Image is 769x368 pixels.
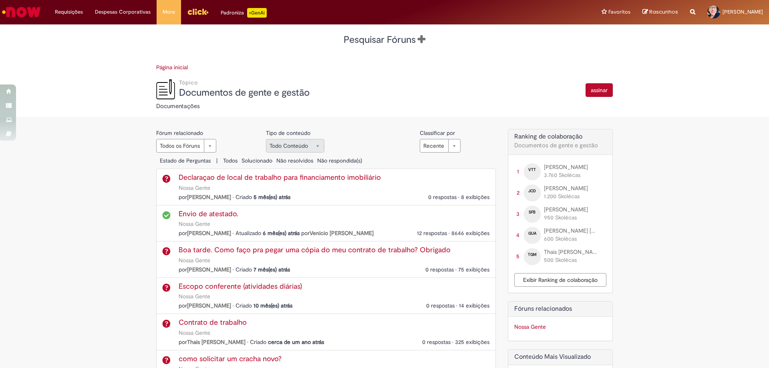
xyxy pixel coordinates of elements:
[544,185,588,192] span: Julio Cesar Dos Santos perfil
[236,193,252,201] span: Criado
[649,8,678,16] span: Rascunhos
[233,266,234,273] span: •
[529,209,535,215] span: SFB
[156,157,211,164] span: Estado de Perguntas
[524,167,541,175] a: Vinicius Thomaz Teixeira perfil
[426,302,455,309] span: 0 respostas
[514,305,572,313] span: Fóruns relacionados
[225,34,544,55] div: Pesquisar Fóruns
[179,266,231,273] span: por
[236,302,252,309] span: Criado
[528,167,536,172] span: VTT
[156,139,216,153] a: Todos os Fóruns
[586,83,613,97] button: assinar Documentos de gente e gestão
[458,193,459,201] span: •
[233,302,234,309] span: •
[544,163,604,171] a: Vinicius Thomaz Teixeira perfil
[179,173,381,182] a: Question : Declaraçao de local de trabalho para financiamento imobiliário
[524,252,541,259] a: Thais Gomes Maurin perfil
[544,214,604,222] div: 950 Skolécas
[95,8,151,16] span: Despesas Corporativas
[544,235,604,243] div: 600 Skolécas
[524,210,541,217] a: Severino Ferreira Bondade perfil
[156,88,500,98] h3: Documentos de gente e gestão
[238,157,272,164] a: Solucionado
[544,185,604,193] a: Julio Cesar Dos Santos perfil
[179,193,231,201] span: por
[544,163,588,171] span: Vinicius Thomaz Teixeira perfil
[268,338,324,346] span: cerca de um ano atrás
[236,229,261,237] span: Atualizado
[157,205,495,242] li: Envio de atestado. em Nossa Gente por Vinicius Thomaz Teixeira
[461,193,489,201] span: 8 exibições
[523,276,598,284] span: Exibir Ranking de colaboração
[254,302,292,309] span: 10 mês(es) atrás
[233,193,234,201] span: •
[514,273,607,287] button: Exibir Ranking de colaboração
[179,245,451,255] a: Question : Boa tarde. Como faço pra pegar uma cópia do meu contrato de trabalho? Obrigado
[452,338,453,346] span: •
[313,157,362,164] a: Não respondida(s)
[163,8,175,16] span: More
[225,34,544,45] h2: Pesquisar Fóruns
[517,168,519,175] span: 1
[268,338,324,346] time: 05/08/2024 11:27:00
[422,338,451,346] span: 0 respostas
[272,157,313,164] a: Não resolvidos
[156,79,175,99] img: Documentos de gente e gestão
[310,229,374,237] a: Venicio Carlos Dartora perfil
[514,141,598,149] span: Documentos de gente e gestão
[179,338,246,346] span: por
[236,266,252,273] span: Criado
[455,338,489,346] span: 325 exibições
[458,266,489,273] span: 75 exibições
[254,193,290,201] time: 31/03/2025 14:34:47
[187,6,209,18] img: click_logo_yellow_360x200.png
[270,139,308,152] span: Todo Conteúdo
[179,184,210,191] a: Nossa Gente
[179,257,210,264] a: Nossa Gente
[516,210,519,217] span: 3
[221,8,267,18] div: Padroniza
[544,248,604,256] a: Thais Gomes Maurin perfil
[179,318,247,327] a: Question : Contrato de trabalho
[187,338,246,346] a: Thais Gomes Maurin perfil
[157,314,495,350] li: Contrato de trabalho em Nossa Gente por Thais Gomes Maurin
[514,323,607,331] span: Nossa Gente
[723,8,763,15] span: [PERSON_NAME]
[179,354,282,364] a: Question : como solicitar um cracha novo?
[642,8,678,16] a: Rascunhos
[254,302,292,309] time: 31/10/2024 12:58:59
[157,241,495,278] li: Boa tarde. Como faço pra pegar uma cópia do meu contrato de trabalho? Obrigado em Nossa Gente por...
[544,248,602,255] span: Thais Gomes Maurin perfil
[451,229,489,237] span: 8646 exibições
[156,101,500,111] div: Documentações
[517,189,519,196] span: 2
[544,227,604,235] a: Gabriela Ungarato Abi Chedid perfil
[179,293,210,300] a: Nossa Gente
[514,323,607,331] a: Fóruns relacionados - Nossa Gente
[420,129,455,137] label: Classificar por
[55,8,83,16] span: Requisições
[456,302,457,309] span: •
[524,231,541,238] a: Gabriela Ungarato Abi Chedid perfil
[514,133,582,141] span: Ranking de colaboração
[428,193,457,201] span: 0 respostas
[423,139,444,152] span: Recente
[157,169,495,205] li: Declaraçao de local de trabalho para financiamento imobiliário em Nossa Gente por Thamy De Souza ...
[1,4,42,20] img: ServiceNow
[455,266,457,273] span: •
[420,139,461,153] a: Recente
[179,220,210,227] a: Nossa Gente
[528,188,536,193] span: JCD
[179,229,231,237] span: por
[212,157,217,164] span: |
[187,193,231,201] a: Thamy De Souza Takada perfil
[156,129,203,137] label: Fórum relacionado
[187,302,231,309] a: Welton Aparecido Teixeira perfil
[250,338,266,346] span: Criado
[544,256,604,264] div: 500 Skolécas
[247,8,267,18] p: +GenAi
[219,157,238,164] a: Todos
[544,206,604,214] a: Severino Ferreira Bondade perfil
